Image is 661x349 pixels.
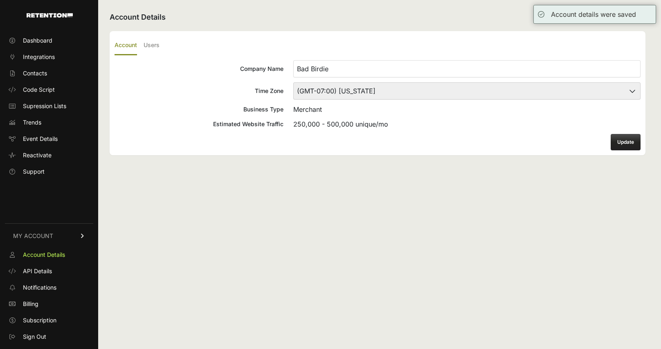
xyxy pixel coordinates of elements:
[13,232,53,240] span: MY ACCOUNT
[144,36,160,55] label: Users
[5,132,93,145] a: Event Details
[5,100,93,113] a: Supression Lists
[23,135,58,143] span: Event Details
[115,36,137,55] label: Account
[5,265,93,278] a: API Details
[5,149,93,162] a: Reactivate
[23,86,55,94] span: Code Script
[23,316,56,324] span: Subscription
[23,333,46,341] span: Sign Out
[5,297,93,310] a: Billing
[5,248,93,261] a: Account Details
[5,116,93,129] a: Trends
[23,53,55,61] span: Integrations
[23,267,52,275] span: API Details
[23,283,56,292] span: Notifications
[5,165,93,178] a: Support
[115,65,283,73] div: Company Name
[5,314,93,327] a: Subscription
[5,67,93,80] a: Contacts
[5,223,93,248] a: MY ACCOUNT
[27,13,73,18] img: Retention.com
[115,120,283,128] div: Estimated Website Traffic
[23,69,47,77] span: Contacts
[23,36,52,45] span: Dashboard
[611,134,641,150] button: Update
[5,281,93,294] a: Notifications
[23,151,52,159] span: Reactivate
[23,102,66,110] span: Supression Lists
[5,83,93,96] a: Code Script
[110,11,645,23] h2: Account Details
[23,300,38,308] span: Billing
[5,34,93,47] a: Dashboard
[5,330,93,343] a: Sign Out
[23,251,65,259] span: Account Details
[23,118,41,127] span: Trends
[115,87,283,95] div: Time Zone
[551,9,636,19] div: Account details were saved
[293,119,641,129] div: 250,000 - 500,000 unique/mo
[293,82,641,100] select: Time Zone
[293,104,641,114] div: Merchant
[293,60,641,77] input: Company Name
[23,168,45,176] span: Support
[115,105,283,113] div: Business Type
[5,50,93,63] a: Integrations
